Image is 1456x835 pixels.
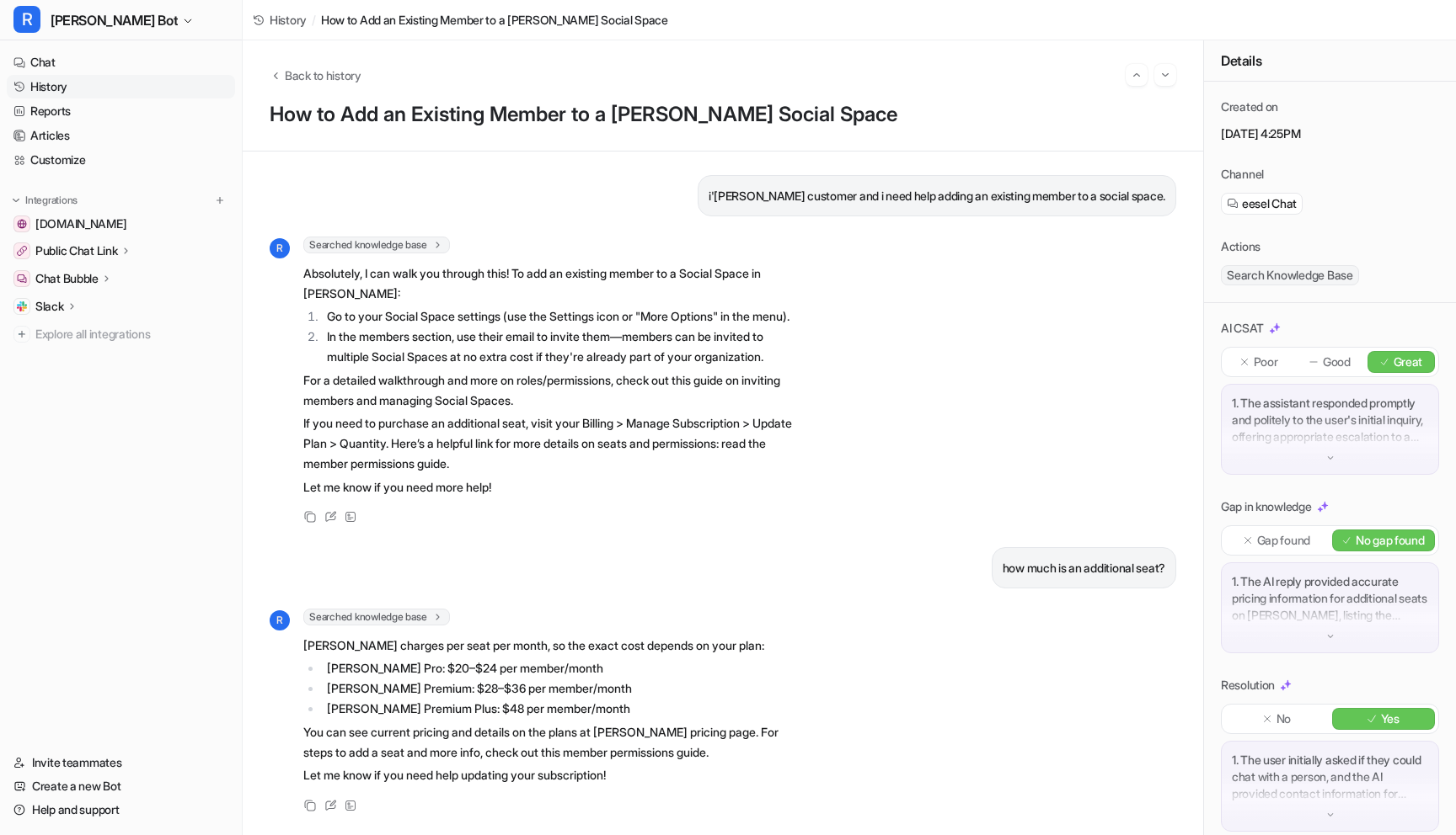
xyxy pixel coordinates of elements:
[1323,354,1351,370] p: Good
[7,212,235,236] a: getrella.com[DOMAIN_NAME]
[285,66,361,84] span: Back to history
[270,11,307,29] span: History
[322,327,796,367] li: In the members section, use their email to invite them—members can be invited to multiple Social ...
[1159,67,1171,82] img: Next session
[322,678,796,699] li: [PERSON_NAME] Premium: $28–$36 per member/month
[1131,67,1143,82] img: Previous session
[214,194,226,206] img: menu_add.svg
[1227,195,1297,212] a: eesel Chat
[303,722,796,763] p: You can see current pricing and details on the plans at [PERSON_NAME] pricing page. For steps to ...
[1232,573,1428,624] p: 1. The AI reply provided accurate pricing information for additional seats on [PERSON_NAME], list...
[35,298,64,315] p: Slack
[322,699,796,719] li: [PERSON_NAME] Premium Plus: $48 per member/month
[17,274,27,284] img: Chat Bubble
[303,477,796,497] p: Let me know if you need more help!
[7,148,235,172] a: Customize
[1254,354,1278,370] p: Poor
[1221,677,1275,694] p: Resolution
[7,322,235,346] a: Explore all integrations
[303,413,796,474] p: If you need to purchase an additional seat, visit your Billing > Manage Subscription > Update Pla...
[7,192,83,209] button: Integrations
[1325,809,1336,821] img: down-arrow
[1221,265,1359,285] span: Search Knowledge Base
[7,751,235,774] a: Invite teammates
[1242,195,1297,212] span: eesel Chat
[7,124,235,147] a: Articles
[1204,40,1456,82] div: Details
[270,610,290,630] span: R
[1277,710,1291,727] p: No
[7,774,235,798] a: Create a new Bot
[303,263,796,304] p: Absolutely, I can walk you through this! To add an existing member to a Social Space in [PERSON_N...
[1154,64,1176,86] button: Go to next session
[1325,630,1336,642] img: down-arrow
[1221,98,1278,115] p: Created on
[10,194,22,206] img: expand menu
[35,321,228,348] span: Explore all integrations
[1381,710,1400,727] p: Yes
[322,658,796,678] li: [PERSON_NAME] Pro: $20–$24 per member/month
[1394,354,1423,370] p: Great
[1221,166,1264,183] p: Channel
[17,246,27,256] img: Public Chat Link
[270,238,290,258] span: R
[17,301,27,311] img: Slack
[303,765,796,785] p: Let me know if you need help updating your subscription!
[321,11,668,29] span: How to Add an Existing Member to a [PERSON_NAME] Social Space
[253,11,307,29] a: History
[1232,395,1428,445] p: 1. The assistant responded promptly and politely to the user's initial inquiry, offering appropri...
[1221,498,1312,515] p: Gap in knowledge
[1232,752,1428,802] p: 1. The user initially asked if they could chat with a person, and the AI provided contact informa...
[35,270,99,287] p: Chat Bubble
[312,11,316,29] span: /
[13,6,40,33] span: R
[25,194,78,207] p: Integrations
[51,8,178,32] span: [PERSON_NAME] Bot
[7,75,235,98] a: History
[13,326,30,343] img: explore all integrations
[1257,532,1310,549] p: Gap found
[35,242,118,259] p: Public Chat Link
[1221,320,1264,337] p: AI CSAT
[7,798,235,822] a: Help and support
[1221,125,1439,142] p: [DATE] 4:25PM
[35,215,126,232] span: [DOMAIN_NAME]
[17,219,27,229] img: getrella.com
[1325,452,1336,464] img: down-arrow
[1227,198,1239,210] img: eeselChat
[303,370,796,411] p: For a detailed walkthrough and more on roles/permissions, check out this guide on inviting member...
[1221,238,1261,255] p: Actions
[270,103,1176,127] h1: How to Add an Existing Member to a [PERSON_NAME] Social Space
[1126,64,1148,86] button: Go to previous session
[1003,558,1165,578] p: how much is an additional seat?
[303,237,450,253] span: Searched knowledge base
[303,636,796,656] p: [PERSON_NAME] charges per seat per month, so the exact cost depends on your plan:
[709,186,1165,206] p: i'[PERSON_NAME] customer and i need help adding an existing member to a social space.
[322,306,796,327] li: Go to your Social Space settings (use the Settings icon or "More Options" in the menu).
[7,99,235,123] a: Reports
[270,66,361,84] button: Back to history
[7,51,235,74] a: Chat
[1356,532,1425,549] p: No gap found
[303,609,450,625] span: Searched knowledge base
